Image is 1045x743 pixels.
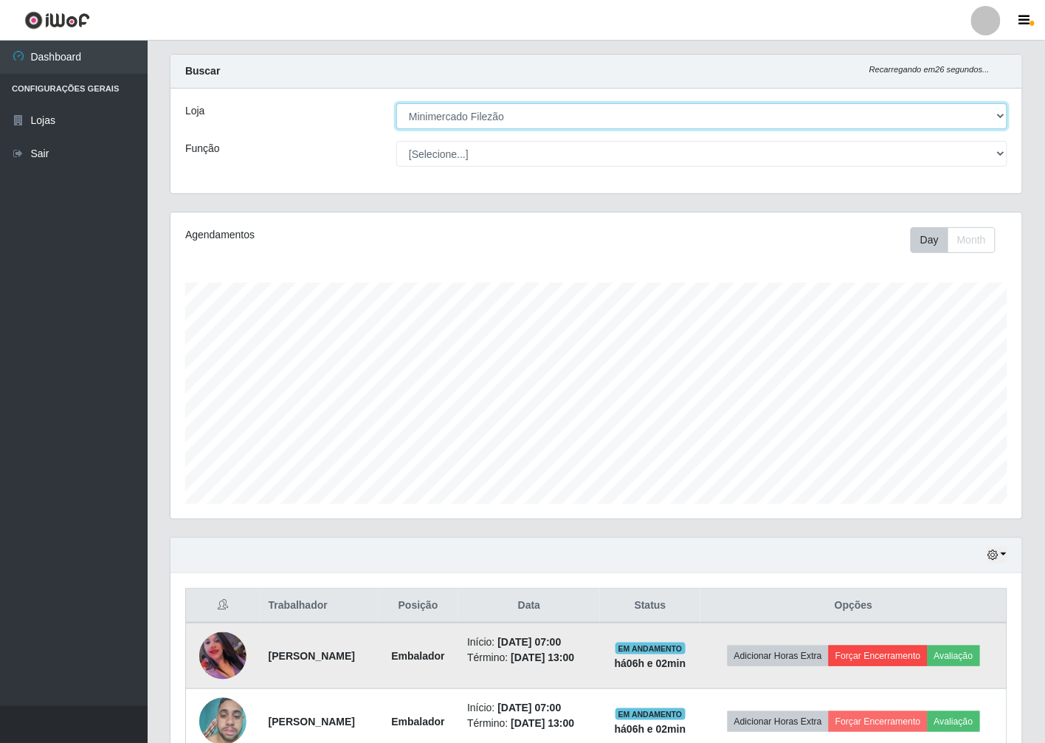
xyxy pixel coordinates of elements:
[497,702,561,713] time: [DATE] 07:00
[928,646,980,666] button: Avaliação
[615,657,686,669] strong: há 06 h e 02 min
[928,711,980,732] button: Avaliação
[467,700,591,716] li: Início:
[700,589,1007,623] th: Opções
[615,708,686,720] span: EM ANDAMENTO
[185,227,515,243] div: Agendamentos
[728,646,829,666] button: Adicionar Horas Extra
[511,717,574,729] time: [DATE] 13:00
[185,65,220,77] strong: Buscar
[467,635,591,650] li: Início:
[600,589,701,623] th: Status
[948,227,996,253] button: Month
[467,650,591,666] li: Término:
[615,643,686,654] span: EM ANDAMENTO
[869,65,990,74] i: Recarregando em 26 segundos...
[911,227,948,253] button: Day
[378,589,458,623] th: Posição
[260,589,378,623] th: Trabalhador
[24,11,90,30] img: CoreUI Logo
[911,227,1007,253] div: Toolbar with button groups
[185,103,204,119] label: Loja
[391,650,444,662] strong: Embalador
[615,723,686,735] strong: há 06 h e 02 min
[185,141,220,156] label: Função
[497,636,561,648] time: [DATE] 07:00
[391,716,444,728] strong: Embalador
[467,716,591,731] li: Término:
[911,227,996,253] div: First group
[269,716,355,728] strong: [PERSON_NAME]
[829,711,928,732] button: Forçar Encerramento
[458,589,600,623] th: Data
[728,711,829,732] button: Adicionar Horas Extra
[199,632,246,680] img: 1748625086217.jpeg
[269,650,355,662] strong: [PERSON_NAME]
[511,652,574,663] time: [DATE] 13:00
[829,646,928,666] button: Forçar Encerramento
